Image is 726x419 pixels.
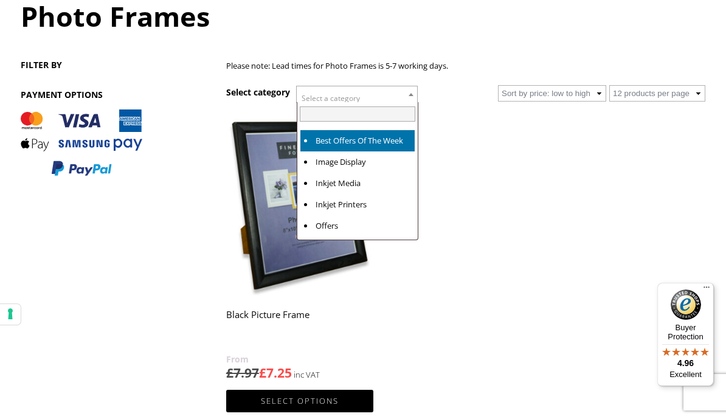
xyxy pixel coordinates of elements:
[21,89,164,100] h3: PAYMENT OPTIONS
[657,370,714,379] p: Excellent
[226,111,373,296] img: Black Picture Frame
[300,151,415,173] li: Image Display
[226,111,373,382] a: Black Picture Frame £7.97£7.25
[677,358,694,368] span: 4.96
[259,364,266,381] span: £
[300,173,415,194] li: Inkjet Media
[657,283,714,386] button: Trusted Shops TrustmarkBuyer Protection4.96Excellent
[657,323,714,341] p: Buyer Protection
[302,93,360,103] span: Select a category
[300,130,415,151] li: Best Offers Of The Week
[226,390,373,412] a: Select options for “Black Picture Frame”
[226,86,290,98] h3: Select category
[699,283,714,297] button: Menu
[226,364,233,381] span: £
[498,85,606,102] select: Shop order
[259,364,292,381] bdi: 7.25
[226,59,705,73] p: Please note: Lead times for Photo Frames is 5-7 working days.
[226,303,373,352] h2: Black Picture Frame
[21,59,164,71] h3: FILTER BY
[300,215,415,237] li: Offers
[226,364,259,381] bdi: 7.97
[671,289,701,320] img: Trusted Shops Trustmark
[300,194,415,215] li: Inkjet Printers
[21,109,142,177] img: PAYMENT OPTIONS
